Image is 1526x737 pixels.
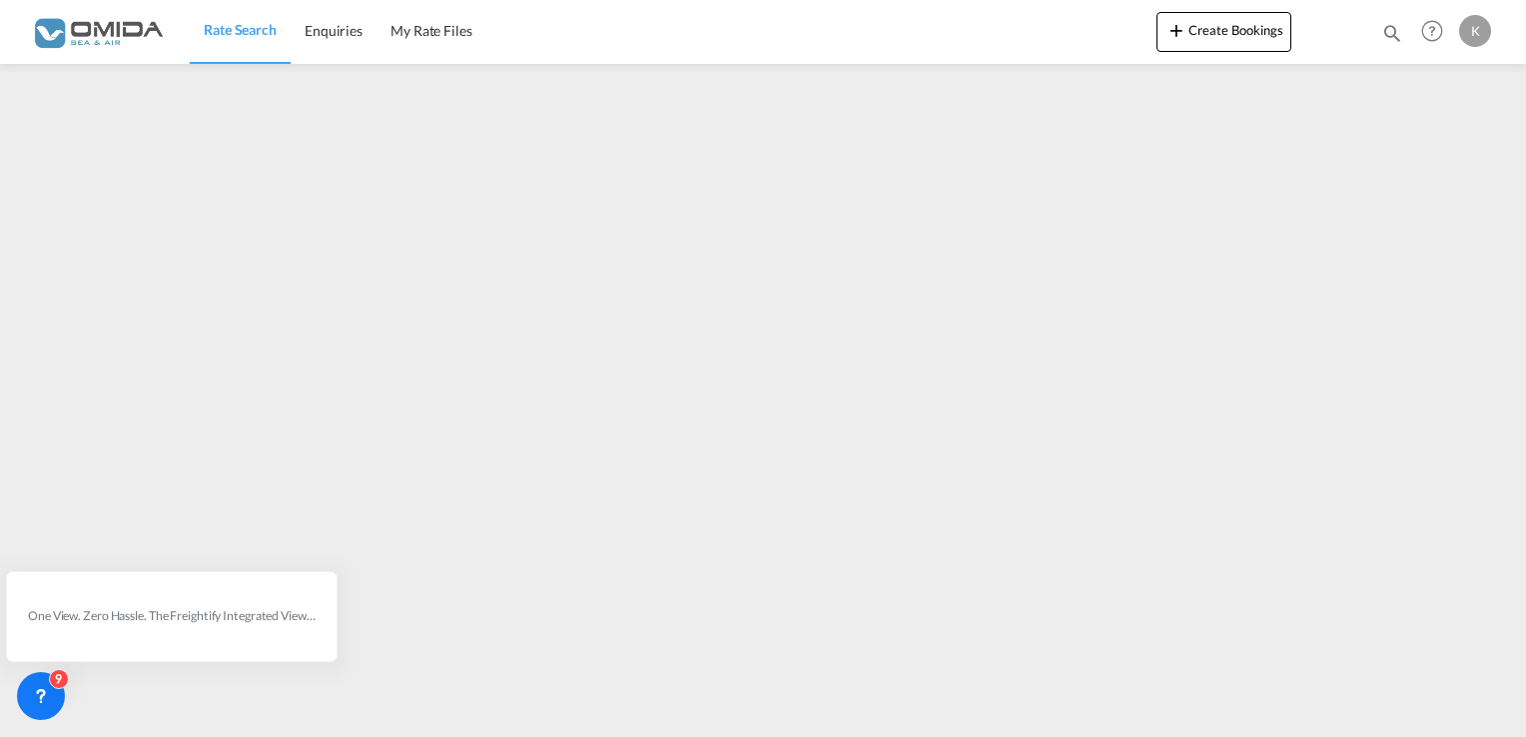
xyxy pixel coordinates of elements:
span: Help [1415,14,1449,48]
span: Enquiries [305,22,363,39]
span: Rate Search [204,21,277,38]
span: My Rate Files [390,22,472,39]
md-icon: icon-magnify [1381,22,1403,44]
img: 459c566038e111ed959c4fc4f0a4b274.png [30,9,165,54]
div: Help [1415,14,1459,50]
div: icon-magnify [1381,22,1403,52]
div: K [1459,15,1491,47]
md-icon: icon-plus 400-fg [1164,18,1188,42]
button: icon-plus 400-fgCreate Bookings [1156,12,1291,52]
